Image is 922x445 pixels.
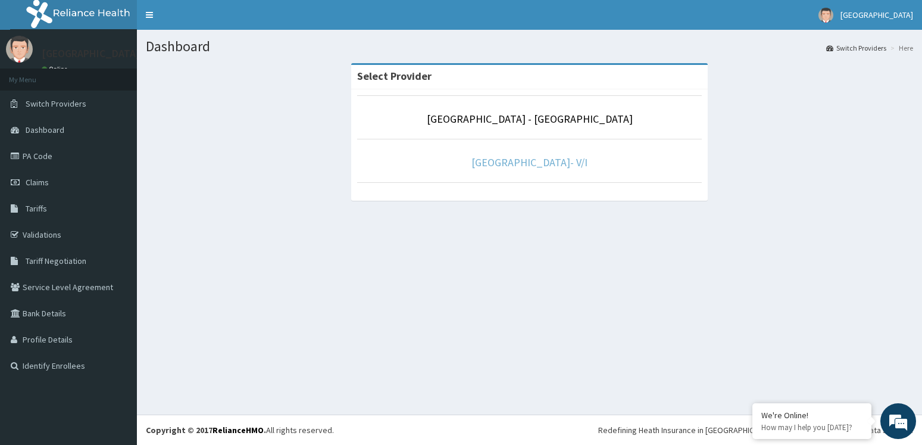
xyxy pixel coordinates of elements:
a: Online [42,65,70,73]
img: User Image [818,8,833,23]
span: Tariffs [26,203,47,214]
strong: Select Provider [357,69,432,83]
div: Redefining Heath Insurance in [GEOGRAPHIC_DATA] using Telemedicine and Data Science! [598,424,913,436]
li: Here [887,43,913,53]
div: Chat with us now [62,67,200,82]
footer: All rights reserved. [137,415,922,445]
div: We're Online! [761,410,862,421]
span: [GEOGRAPHIC_DATA] [840,10,913,20]
a: [GEOGRAPHIC_DATA] - [GEOGRAPHIC_DATA] [427,112,633,126]
a: RelianceHMO [212,425,264,435]
textarea: Type your message and hit 'Enter' [6,309,227,350]
span: We're online! [69,142,164,262]
div: Minimize live chat window [195,6,224,35]
img: User Image [6,36,33,63]
p: How may I help you today? [761,422,862,432]
h1: Dashboard [146,39,913,54]
a: [GEOGRAPHIC_DATA]- V/I [471,155,587,169]
span: Tariff Negotiation [26,256,86,266]
img: d_794563401_company_1708531726252_794563401 [22,60,48,89]
span: Dashboard [26,125,64,135]
a: Switch Providers [826,43,886,53]
p: [GEOGRAPHIC_DATA] [42,48,140,59]
span: Switch Providers [26,98,86,109]
strong: Copyright © 2017 . [146,425,266,435]
span: Claims [26,177,49,188]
